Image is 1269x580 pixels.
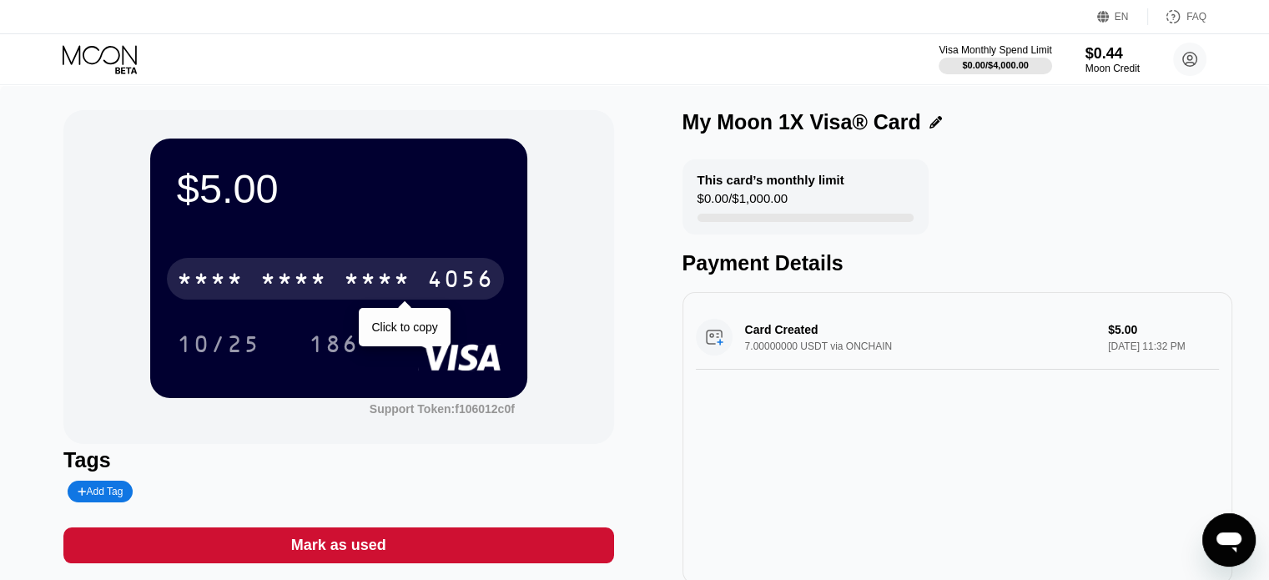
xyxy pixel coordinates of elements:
[371,320,437,334] div: Click to copy
[370,402,515,416] div: Support Token:f106012c0f
[1085,45,1140,63] div: $0.44
[177,333,260,360] div: 10/25
[1085,45,1140,74] div: $0.44Moon Credit
[939,44,1051,74] div: Visa Monthly Spend Limit$0.00/$4,000.00
[164,323,273,365] div: 10/25
[962,60,1029,70] div: $0.00 / $4,000.00
[427,268,494,295] div: 4056
[1097,8,1148,25] div: EN
[177,165,501,212] div: $5.00
[697,173,844,187] div: This card’s monthly limit
[296,323,371,365] div: 186
[63,527,613,563] div: Mark as used
[63,448,613,472] div: Tags
[309,333,359,360] div: 186
[78,486,123,497] div: Add Tag
[1202,513,1256,567] iframe: Кнопка запуска окна обмена сообщениями
[370,402,515,416] div: Support Token: f106012c0f
[1085,63,1140,74] div: Moon Credit
[1186,11,1206,23] div: FAQ
[939,44,1051,56] div: Visa Monthly Spend Limit
[697,191,788,214] div: $0.00 / $1,000.00
[68,481,133,502] div: Add Tag
[1115,11,1129,23] div: EN
[682,251,1232,275] div: Payment Details
[682,110,921,134] div: My Moon 1X Visa® Card
[291,536,386,555] div: Mark as used
[1148,8,1206,25] div: FAQ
